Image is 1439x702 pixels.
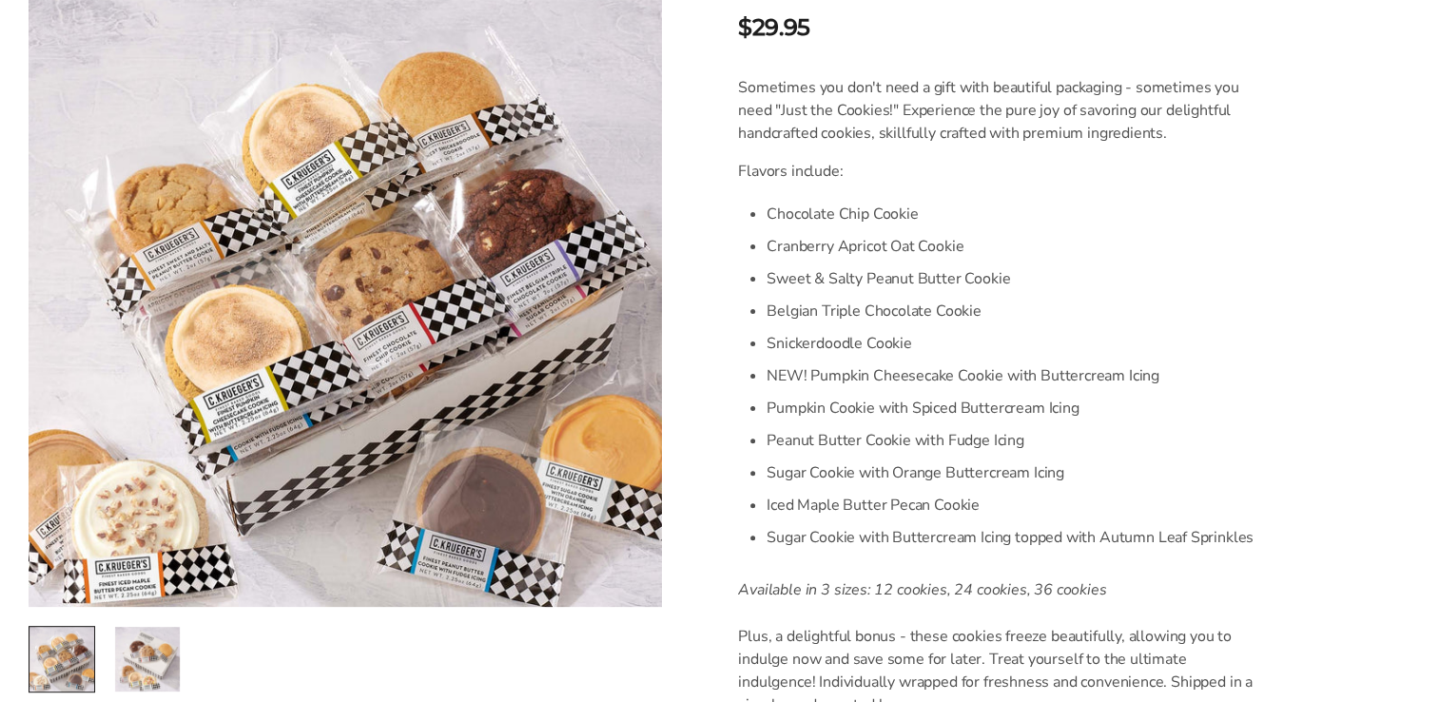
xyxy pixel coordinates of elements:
li: Peanut Butter Cookie with Fudge Icing [767,424,1258,457]
p: Sometimes you don't need a gift with beautiful packaging - sometimes you need "Just the Cookies!"... [738,76,1258,145]
li: Pumpkin Cookie with Spiced Buttercream Icing [767,392,1258,424]
img: Just the Cookies - Assorted Fall Cookies [115,627,180,692]
li: Snickerdoodle Cookie [767,327,1258,360]
iframe: Sign Up via Text for Offers [15,630,197,687]
li: Sweet & Salty Peanut Butter Cookie [767,263,1258,295]
li: Chocolate Chip Cookie [767,198,1258,230]
p: Flavors include: [738,160,1258,183]
em: Available in 3 sizes: 12 cookies, 24 cookies, 36 cookies [738,579,1106,600]
span: $29.95 [738,10,809,45]
li: Sugar Cookie with Orange Buttercream Icing [767,457,1258,489]
li: NEW! Pumpkin Cheesecake Cookie with Buttercream Icing [767,360,1258,392]
img: Just the Cookies - Assorted Fall Cookies [29,627,94,692]
li: Cranberry Apricot Oat Cookie [767,230,1258,263]
li: Sugar Cookie with Buttercream Icing topped with Autumn Leaf Sprinkles [767,521,1258,554]
li: Iced Maple Butter Pecan Cookie [767,489,1258,521]
a: 1 / 2 [29,626,95,692]
li: Belgian Triple Chocolate Cookie [767,295,1258,327]
a: 2 / 2 [114,626,181,692]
